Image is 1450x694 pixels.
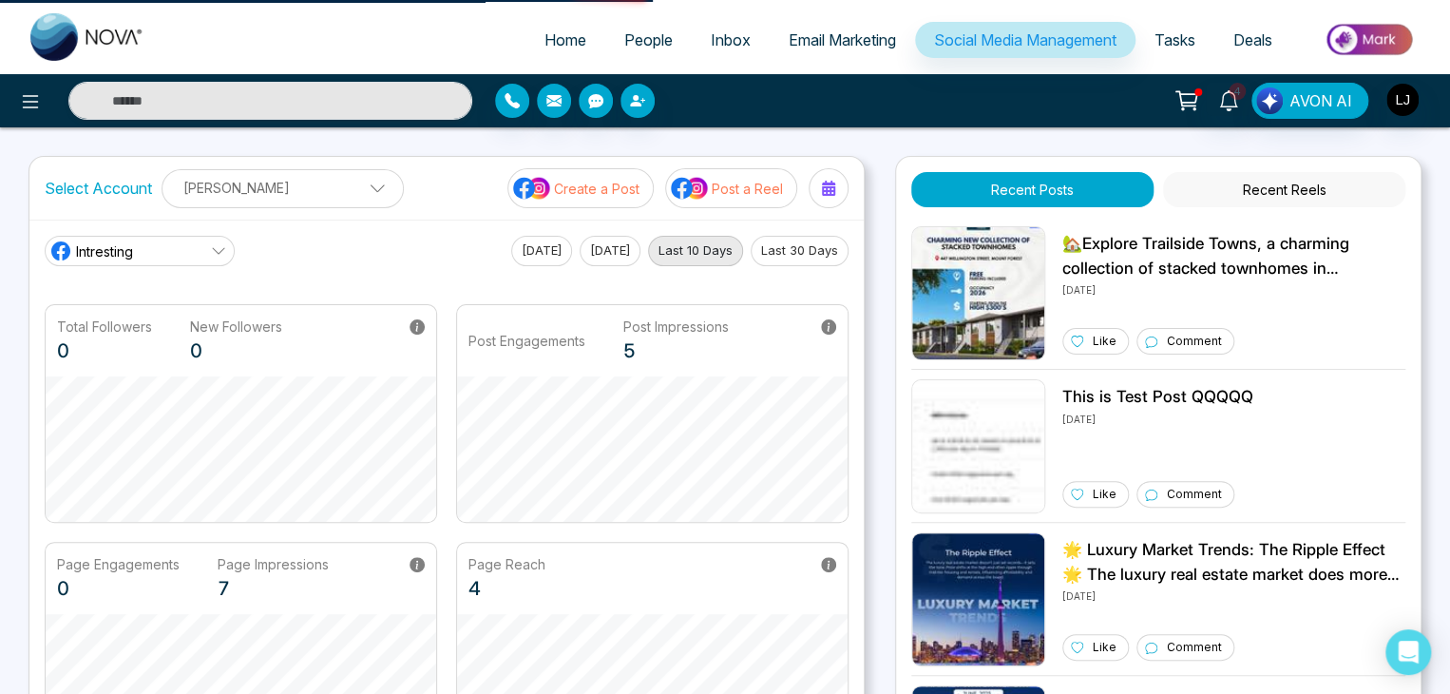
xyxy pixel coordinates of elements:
[57,337,152,365] p: 0
[1233,30,1272,49] span: Deals
[911,226,1045,360] img: Unable to load img.
[711,30,751,49] span: Inbox
[218,574,329,603] p: 7
[1062,538,1405,587] p: 🌟 Luxury Market Trends: The Ripple Effect 🌟 The luxury real estate market does more than break re...
[57,554,180,574] p: Page Engagements
[190,317,282,337] p: New Followers
[1093,486,1116,503] p: Like
[511,236,572,266] button: [DATE]
[934,30,1116,49] span: Social Media Management
[911,379,1045,513] img: Unable to load img.
[692,22,770,58] a: Inbox
[1163,172,1405,207] button: Recent Reels
[190,337,282,365] p: 0
[671,176,709,201] img: social-media-icon
[789,30,896,49] span: Email Marketing
[1167,639,1222,656] p: Comment
[623,317,729,337] p: Post Impressions
[1256,87,1283,114] img: Lead Flow
[1301,18,1439,61] img: Market-place.gif
[1167,486,1222,503] p: Comment
[57,317,152,337] p: Total Followers
[623,337,729,365] p: 5
[513,176,551,201] img: social-media-icon
[525,22,605,58] a: Home
[507,168,654,208] button: social-media-iconCreate a Post
[468,574,545,603] p: 4
[1062,410,1253,427] p: [DATE]
[554,179,639,199] p: Create a Post
[1093,639,1116,656] p: Like
[665,168,797,208] button: social-media-iconPost a Reel
[911,172,1154,207] button: Recent Posts
[1251,83,1368,119] button: AVON AI
[1062,587,1405,604] p: [DATE]
[1062,232,1405,280] p: 🏡Explore Trailside Towns, a charming collection of stacked townhomes in [GEOGRAPHIC_DATA]. Live m...
[1289,89,1352,112] span: AVON AI
[1135,22,1214,58] a: Tasks
[57,574,180,603] p: 0
[30,13,144,61] img: Nova CRM Logo
[712,179,783,199] p: Post a Reel
[915,22,1135,58] a: Social Media Management
[1167,333,1222,350] p: Comment
[45,177,152,200] label: Select Account
[76,241,133,261] span: Intresting
[770,22,915,58] a: Email Marketing
[1206,83,1251,116] a: 4
[1062,280,1405,298] p: [DATE]
[468,331,585,351] p: Post Engagements
[1093,333,1116,350] p: Like
[174,172,391,203] p: [PERSON_NAME]
[580,236,640,266] button: [DATE]
[1386,84,1419,116] img: User Avatar
[1062,385,1253,410] p: This is Test Post QQQQQ
[1385,629,1431,675] div: Open Intercom Messenger
[648,236,743,266] button: Last 10 Days
[1154,30,1195,49] span: Tasks
[624,30,673,49] span: People
[218,554,329,574] p: Page Impressions
[605,22,692,58] a: People
[1214,22,1291,58] a: Deals
[1229,83,1246,100] span: 4
[911,532,1045,666] img: Unable to load img.
[544,30,586,49] span: Home
[751,236,849,266] button: Last 30 Days
[468,554,545,574] p: Page Reach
